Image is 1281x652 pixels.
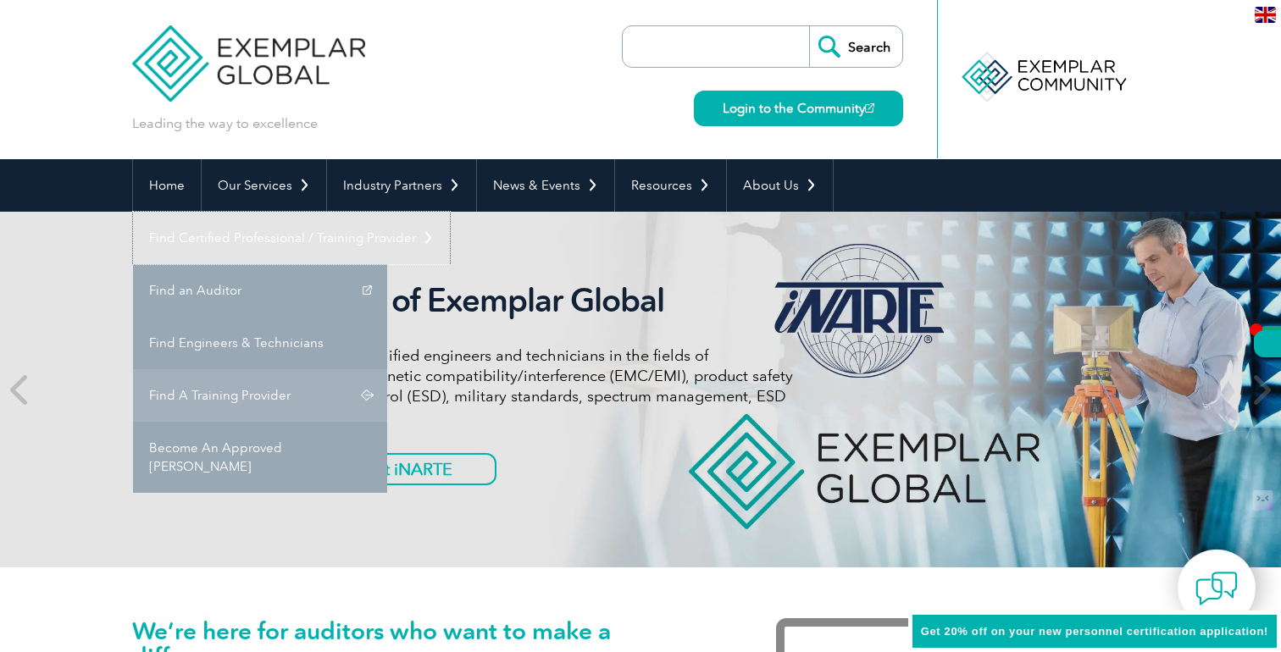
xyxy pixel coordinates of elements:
span: Get 20% off on your new personnel certification application! [921,625,1268,638]
a: Login to the Community [694,91,903,126]
p: iNARTE certifications are for qualified engineers and technicians in the fields of telecommunicat... [158,345,793,427]
a: About Us [727,159,833,212]
img: contact-chat.png [1195,567,1238,610]
a: Industry Partners [327,159,476,212]
a: Our Services [202,159,326,212]
a: Find Certified Professional / Training Provider [133,212,450,264]
a: Home [133,159,201,212]
a: Find an Auditor [133,264,387,317]
img: open_square.png [865,103,874,113]
a: News & Events [477,159,614,212]
input: Search [809,26,902,67]
h2: iNARTE is a Part of Exemplar Global [158,281,793,320]
a: Resources [615,159,726,212]
p: Leading the way to excellence [132,114,318,133]
a: Find Engineers & Technicians [133,317,387,369]
a: Find A Training Provider [133,369,387,422]
a: Become An Approved [PERSON_NAME] [133,422,387,493]
img: en [1255,7,1276,23]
